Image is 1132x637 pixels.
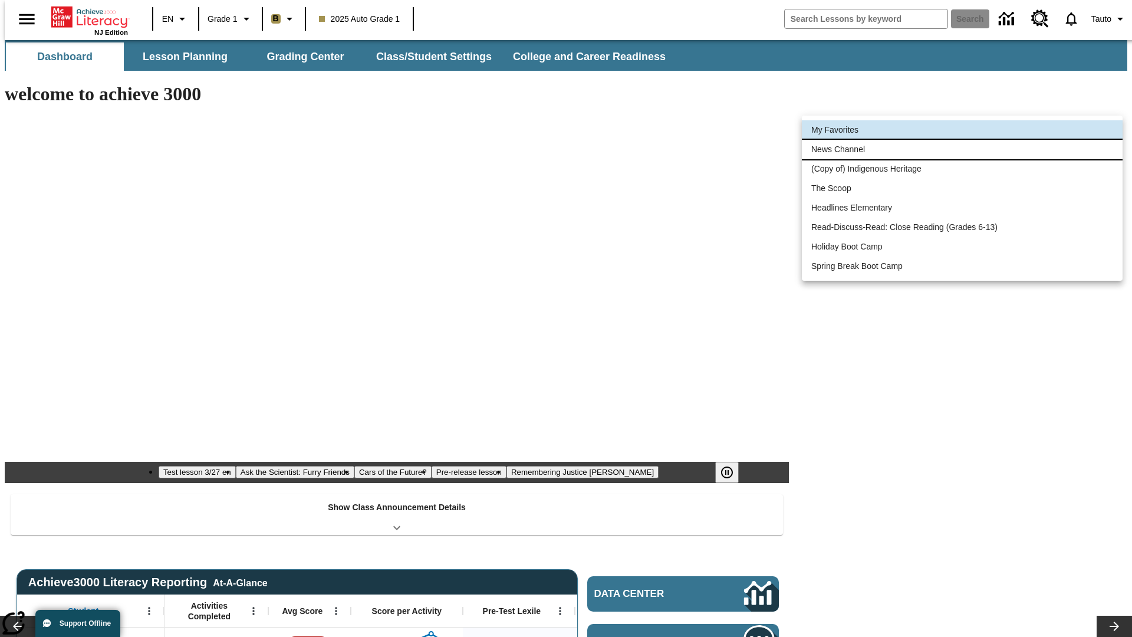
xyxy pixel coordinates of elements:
[802,198,1123,218] li: Headlines Elementary
[802,237,1123,257] li: Holiday Boot Camp
[802,120,1123,140] li: My Favorites
[802,179,1123,198] li: The Scoop
[802,218,1123,237] li: Read-Discuss-Read: Close Reading (Grades 6-13)
[802,257,1123,276] li: Spring Break Boot Camp
[802,159,1123,179] li: (Copy of) Indigenous Heritage
[802,140,1123,159] li: News Channel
